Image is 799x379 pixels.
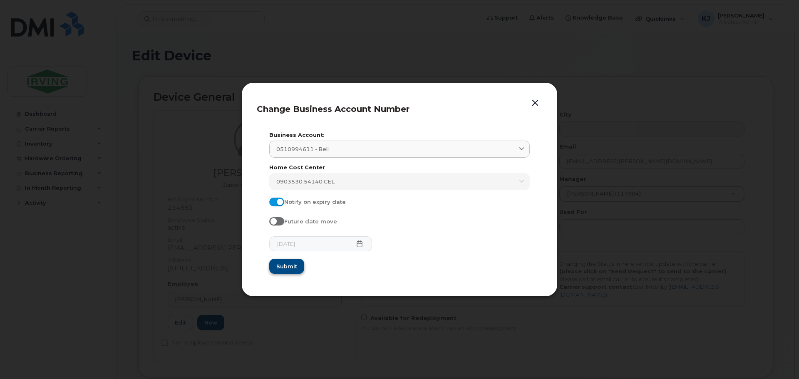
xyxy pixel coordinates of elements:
input: Notify on expiry date [269,198,276,204]
label: Business Account: [269,133,530,138]
a: 0510994611 - Bell [269,141,530,158]
input: Future date move [269,217,276,224]
span: 0903530.54140.CEL [276,178,335,186]
button: Submit [269,259,304,274]
span: Notify on expiry date [284,198,346,205]
span: Future date move [284,218,337,225]
span: 0510994611 - Bell [276,145,329,153]
span: Submit [276,263,297,270]
a: 0903530.54140.CEL [269,173,530,190]
span: Change Business Account Number [257,104,409,114]
label: Home Cost Center [269,165,530,171]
